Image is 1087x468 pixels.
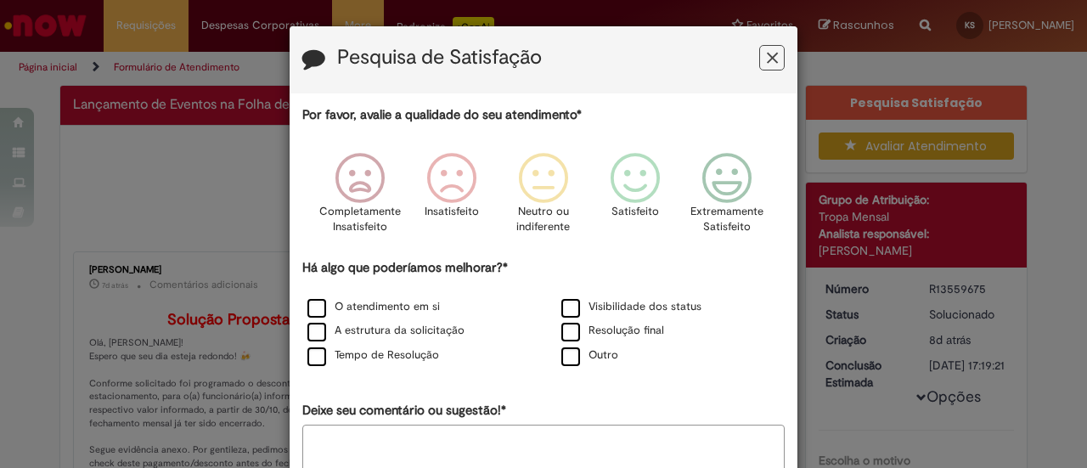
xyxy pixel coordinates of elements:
[611,204,659,220] p: Satisfeito
[425,204,479,220] p: Insatisfeito
[592,140,679,257] div: Satisfeito
[684,140,770,257] div: Extremamente Satisfeito
[337,47,542,69] label: Pesquisa de Satisfação
[302,402,506,420] label: Deixe seu comentário ou sugestão!*
[307,347,439,364] label: Tempo de Resolução
[319,204,401,235] p: Completamente Insatisfeito
[500,140,587,257] div: Neutro ou indiferente
[513,204,574,235] p: Neutro ou indiferente
[316,140,403,257] div: Completamente Insatisfeito
[561,299,701,315] label: Visibilidade dos status
[408,140,495,257] div: Insatisfeito
[307,323,465,339] label: A estrutura da solicitação
[561,347,618,364] label: Outro
[307,299,440,315] label: O atendimento em si
[302,106,582,124] label: Por favor, avalie a qualidade do seu atendimento*
[690,204,763,235] p: Extremamente Satisfeito
[302,259,785,369] div: Há algo que poderíamos melhorar?*
[561,323,664,339] label: Resolução final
